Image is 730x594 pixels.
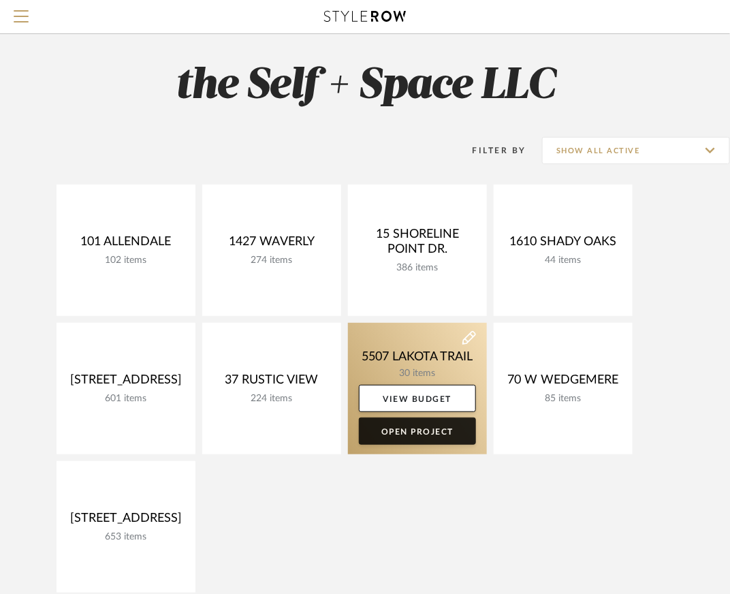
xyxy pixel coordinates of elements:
div: 70 W WEDGEMERE [505,373,622,393]
div: 386 items [359,262,476,274]
div: 224 items [213,393,330,405]
div: 653 items [67,531,185,543]
div: 44 items [505,255,622,266]
div: 102 items [67,255,185,266]
div: 85 items [505,393,622,405]
div: 1427 WAVERLY [213,234,330,255]
div: 601 items [67,393,185,405]
div: Filter By [455,144,526,157]
div: [STREET_ADDRESS] [67,511,185,531]
a: Open Project [359,418,476,445]
div: 1610 SHADY OAKS [505,234,622,255]
div: 274 items [213,255,330,266]
div: [STREET_ADDRESS] [67,373,185,393]
div: 101 ALLENDALE [67,234,185,255]
div: 37 RUSTIC VIEW [213,373,330,393]
div: 15 SHORELINE POINT DR. [359,227,476,262]
a: View Budget [359,385,476,412]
